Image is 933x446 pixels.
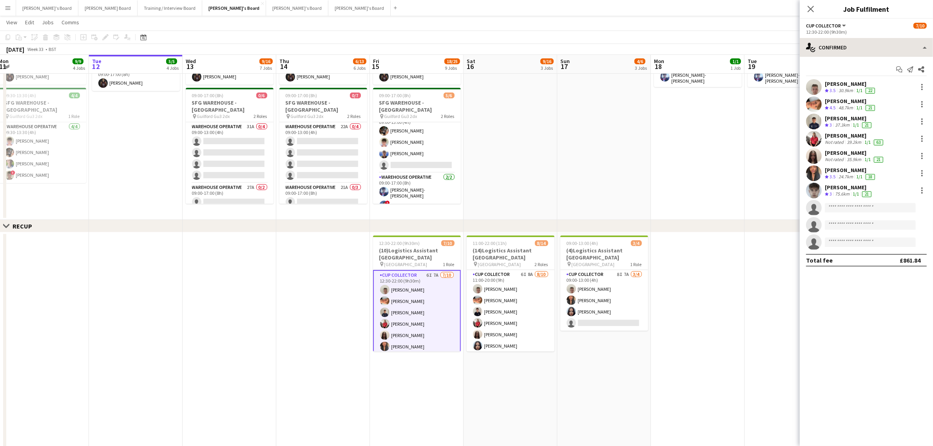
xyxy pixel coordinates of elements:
span: 5/6 [444,92,455,98]
span: CUP COLLECTOR [806,23,841,29]
span: 7/10 [913,23,927,29]
div: 09:00-17:00 (8h)0/6SFG WAREHOUSE - [GEOGRAPHIC_DATA] Guilford Gu3 2dx2 RolesWarehouse Operative31... [186,88,274,204]
div: 21 [862,191,871,197]
span: 1/1 [730,58,741,64]
span: 13 [185,62,196,71]
span: 09:00-17:00 (8h) [286,92,317,98]
div: 21 [874,157,883,163]
div: 7 Jobs [260,65,272,71]
span: 0/7 [350,92,361,98]
span: ! [385,201,390,205]
span: 2 Roles [441,113,455,119]
h3: SFG WAREHOUSE - [GEOGRAPHIC_DATA] [186,99,274,113]
div: 9 Jobs [445,65,460,71]
span: 4/6 [634,58,645,64]
h3: Job Fulfilment [800,4,933,14]
span: 8/14 [535,240,548,246]
div: [PERSON_NAME] [825,98,877,105]
div: RECUP [13,222,38,230]
span: 0/6 [256,92,267,98]
app-skills-label: 1/1 [856,87,862,93]
app-card-role: Warehouse Operative19A3/409:00-13:00 (4h)[PERSON_NAME][PERSON_NAME][PERSON_NAME] [373,112,461,173]
div: 22 [866,88,875,94]
div: 1 Job [730,65,741,71]
span: Guilford Gu3 2dx [291,113,324,119]
div: [PERSON_NAME] [825,149,885,156]
span: 1 Role [630,261,642,267]
div: 21 [862,122,871,128]
app-card-role: Warehouse Operative1/109:00-17:00 (8h)[PERSON_NAME] [92,64,180,91]
h3: SFG WAREHOUSE - [GEOGRAPHIC_DATA] [373,99,461,113]
span: 9/9 [72,58,83,64]
span: 2 Roles [535,261,548,267]
app-card-role: Warehouse Operative31A0/409:00-13:00 (4h) [186,122,274,183]
app-job-card: 09:00-17:00 (8h)0/7SFG WAREHOUSE - [GEOGRAPHIC_DATA] Guilford Gu3 2dx2 RolesWarehouse Operative22... [279,88,367,204]
app-skills-label: 1/1 [864,156,871,162]
span: Jobs [42,19,54,26]
div: [PERSON_NAME] [825,115,873,122]
div: Not rated [825,139,845,145]
span: 15 [372,62,379,71]
div: [PERSON_NAME] [825,80,877,87]
span: ! [11,170,15,175]
span: [GEOGRAPHIC_DATA] [384,261,428,267]
span: 09:00-17:00 (8h) [192,92,224,98]
span: Wed [186,58,196,65]
span: 2 Roles [348,113,361,119]
div: Confirmed [800,38,933,57]
span: Comms [62,19,79,26]
a: Edit [22,17,37,27]
app-job-card: 09:00-13:00 (4h)3/4(4)Logistics Assistant [GEOGRAPHIC_DATA] [GEOGRAPHIC_DATA]1 RoleCUP COLLECTOR8... [560,236,648,331]
div: [DATE] [6,45,24,53]
app-card-role: CUP COLLECTOR6I7A7/1012:30-22:00 (9h30m)[PERSON_NAME][PERSON_NAME][PERSON_NAME][PERSON_NAME][PERS... [373,270,461,401]
div: 24.7km [837,174,855,180]
div: 39.2km [845,139,863,145]
span: 9/16 [259,58,273,64]
span: Thu [279,58,289,65]
app-skills-label: 1/1 [853,191,859,197]
span: Sun [560,58,570,65]
span: Mon [654,58,664,65]
span: 12 [91,62,101,71]
span: 4.5 [830,105,835,111]
span: View [6,19,17,26]
span: 1 Role [443,261,455,267]
div: [PERSON_NAME] [825,184,873,191]
app-job-card: 12:30-22:00 (9h30m)7/10(10)Logistics Assistant [GEOGRAPHIC_DATA] [GEOGRAPHIC_DATA]1 RoleCUP COLLE... [373,236,461,352]
span: Sat [467,58,475,65]
app-job-card: 09:00-17:00 (8h)5/6SFG WAREHOUSE - [GEOGRAPHIC_DATA] Guilford Gu3 2dx2 RolesWarehouse Operative19... [373,88,461,204]
div: 11:00-22:00 (11h)8/14(14)Logistics Assistant [GEOGRAPHIC_DATA] [GEOGRAPHIC_DATA]2 RolesCUP COLLEC... [467,236,554,352]
div: 30.9km [837,87,855,94]
span: Guilford Gu3 2dx [10,113,43,119]
a: View [3,17,20,27]
span: 14 [278,62,289,71]
app-card-role: CUP COLLECTOR8I7A3/409:00-13:00 (4h)[PERSON_NAME][PERSON_NAME][PERSON_NAME] [560,270,648,331]
app-skills-label: 1/1 [864,139,871,145]
span: 12:30-22:00 (9h30m) [379,240,420,246]
span: Fri [373,58,379,65]
span: 3 [830,191,832,197]
app-skills-label: 1/1 [856,105,862,111]
div: 63 [874,140,883,145]
app-card-role: Warehouse Operative21A0/309:00-17:00 (8h) [279,183,367,232]
span: 5/5 [166,58,177,64]
span: 3.5 [830,87,835,93]
span: 3 [830,122,832,128]
span: 1 Role [69,113,80,119]
div: 4 Jobs [167,65,179,71]
span: 4/4 [69,92,80,98]
span: 3.5 [830,174,835,179]
h3: (14)Logistics Assistant [GEOGRAPHIC_DATA] [467,247,554,261]
div: 4 Jobs [73,65,85,71]
div: 75.6km [833,191,851,198]
span: 6/13 [353,58,366,64]
div: 37.3km [833,122,851,129]
span: 09:00-17:00 (8h) [379,92,411,98]
app-card-role: Warehouse Operative27A0/209:00-17:00 (8h) [186,183,274,221]
h3: (4)Logistics Assistant [GEOGRAPHIC_DATA] [560,247,648,261]
span: 9/16 [540,58,554,64]
div: 3 Jobs [635,65,647,71]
